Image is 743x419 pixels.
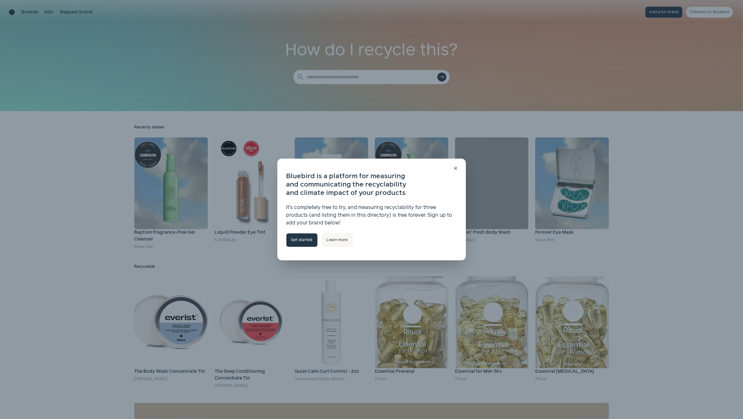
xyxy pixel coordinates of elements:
[286,204,457,227] p: It’s completely free to try, and measuring recyclability for three products (and listing them in ...
[286,233,317,247] a: Get started
[451,164,460,173] button: close
[453,166,458,171] span: close
[322,233,353,247] a: Learn more
[286,172,457,197] h3: Bluebird is a platform for measuring and communicating the recyclability and climate impact of yo...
